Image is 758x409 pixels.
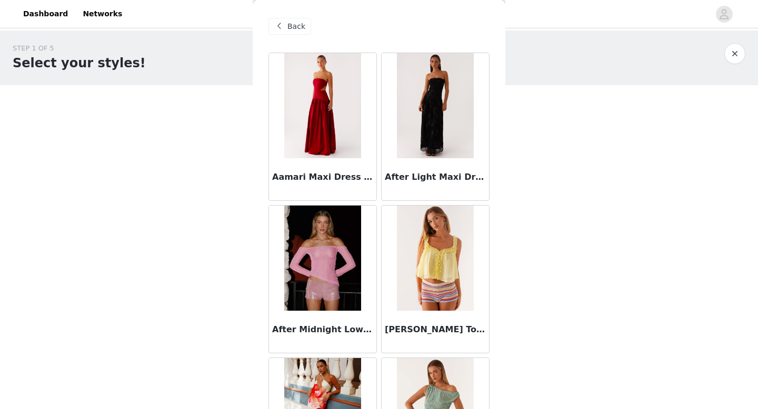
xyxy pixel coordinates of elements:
[287,21,305,32] span: Back
[272,323,373,336] h3: After Midnight Low Rise Sequin Mini Shorts - Pink
[385,323,486,336] h3: [PERSON_NAME] Top - Yellow
[284,53,361,158] img: Aamari Maxi Dress - Red
[397,53,473,158] img: After Light Maxi Dress - Black
[385,171,486,183] h3: After Light Maxi Dress - Black
[17,2,74,26] a: Dashboard
[76,2,128,26] a: Networks
[13,54,146,73] h1: Select your styles!
[284,206,361,311] img: After Midnight Low Rise Sequin Mini Shorts - Pink
[13,43,146,54] div: STEP 1 OF 5
[719,6,729,23] div: avatar
[397,206,473,311] img: Aimee Top - Yellow
[272,171,373,183] h3: Aamari Maxi Dress - Red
